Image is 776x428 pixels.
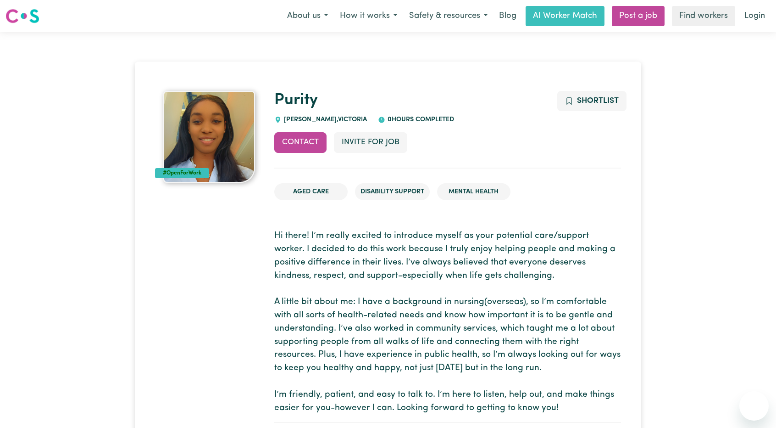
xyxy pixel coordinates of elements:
[403,6,493,26] button: Safety & resources
[557,91,626,111] button: Add to shortlist
[739,391,769,421] iframe: Button to launch messaging window
[155,168,209,178] div: #OpenForWork
[612,6,665,26] a: Post a job
[274,132,327,152] button: Contact
[282,116,367,123] span: [PERSON_NAME] , Victoria
[577,97,619,105] span: Shortlist
[385,116,454,123] span: 0 hours completed
[155,91,263,183] a: Purity's profile picture'#OpenForWork
[274,92,318,108] a: Purity
[6,8,39,24] img: Careseekers logo
[274,230,621,415] p: Hi there! I’m really excited to introduce myself as your potential care/support worker. I decided...
[355,183,430,201] li: Disability Support
[739,6,770,26] a: Login
[6,6,39,27] a: Careseekers logo
[437,183,510,201] li: Mental Health
[163,91,255,183] img: Purity
[672,6,735,26] a: Find workers
[493,6,522,26] a: Blog
[334,132,407,152] button: Invite for Job
[281,6,334,26] button: About us
[526,6,604,26] a: AI Worker Match
[334,6,403,26] button: How it works
[274,183,348,201] li: Aged Care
